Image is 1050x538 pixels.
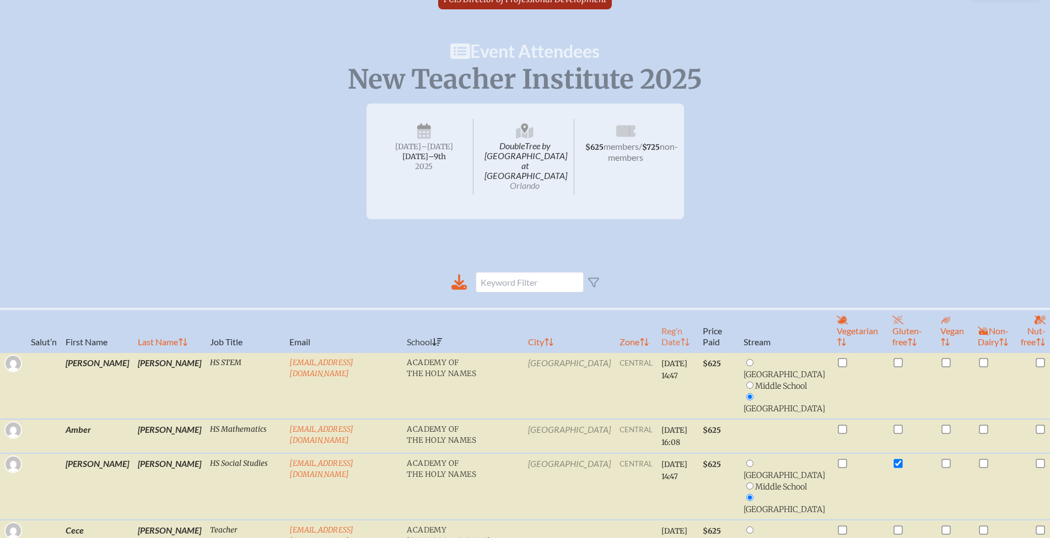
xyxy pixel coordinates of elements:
td: [GEOGRAPHIC_DATA] [524,453,615,520]
a: [EMAIL_ADDRESS][DOMAIN_NAME] [289,459,353,479]
th: Zone [615,309,657,352]
span: Orlando [510,180,540,191]
td: Amber [61,419,133,453]
span: [DATE] 14:47 [661,460,687,481]
span: $625 [703,359,721,368]
td: Academy of the Holy Names [402,352,524,419]
th: Nut-free [1014,309,1050,352]
td: Academy of the Holy Names [402,453,524,520]
a: [EMAIL_ADDRESS][DOMAIN_NAME] [289,358,353,378]
li: Middle School [744,481,828,492]
span: / [639,141,642,151]
a: [EMAIL_ADDRESS][DOMAIN_NAME] [289,425,353,445]
td: HS Social Studies [206,453,285,520]
th: Non-Dairy [973,309,1014,352]
th: Salut’n [26,309,61,352]
span: –[DATE] [421,142,453,151]
input: Keyword Filter [476,272,584,292]
td: [PERSON_NAME] [133,419,206,453]
li: Middle School [744,380,828,392]
th: Gluten-free [888,309,936,352]
td: [PERSON_NAME] [133,453,206,520]
th: Price Paid [698,309,739,352]
th: First Name [61,309,133,352]
td: [GEOGRAPHIC_DATA] [524,419,615,453]
img: Gravatar [6,422,21,438]
li: [GEOGRAPHIC_DATA] [744,357,828,380]
th: Reg’n Date [657,309,698,352]
th: City [524,309,615,352]
span: [DATE] [395,142,421,151]
span: [DATE] 16:08 [661,426,687,447]
span: [DATE]–⁠9th [402,152,446,161]
td: [GEOGRAPHIC_DATA] [524,352,615,419]
span: New Teacher Institute 2025 [348,63,702,96]
td: HS Mathematics [206,419,285,453]
td: Academy of the Holy Names [402,419,524,453]
span: $625 [703,526,721,536]
img: Gravatar [6,356,21,371]
td: [PERSON_NAME] [61,352,133,419]
span: 2025 [384,162,465,171]
span: [DATE] 14:47 [661,359,687,381]
span: $625 [703,426,721,435]
td: [PERSON_NAME] [61,453,133,520]
td: central [615,419,657,453]
td: [PERSON_NAME] [133,352,206,419]
th: Email [285,309,402,352]
th: Last Name [133,309,206,352]
span: $625 [703,460,721,469]
div: Download to CSV [451,274,467,290]
li: [GEOGRAPHIC_DATA] [744,492,828,515]
li: [GEOGRAPHIC_DATA] [744,392,828,414]
th: Vegetarian [832,309,888,352]
span: $725 [642,143,660,152]
th: Vegan [936,309,974,352]
img: Gravatar [6,457,21,472]
span: $625 [585,143,604,152]
span: non-members [608,141,678,162]
li: [GEOGRAPHIC_DATA] [744,458,828,481]
td: central [615,352,657,419]
span: DoubleTree by [GEOGRAPHIC_DATA] at [GEOGRAPHIC_DATA] [476,119,574,195]
span: members [604,141,639,151]
th: Job Title [206,309,285,352]
td: HS STEM [206,352,285,419]
td: central [615,453,657,520]
th: Stream [739,309,832,352]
